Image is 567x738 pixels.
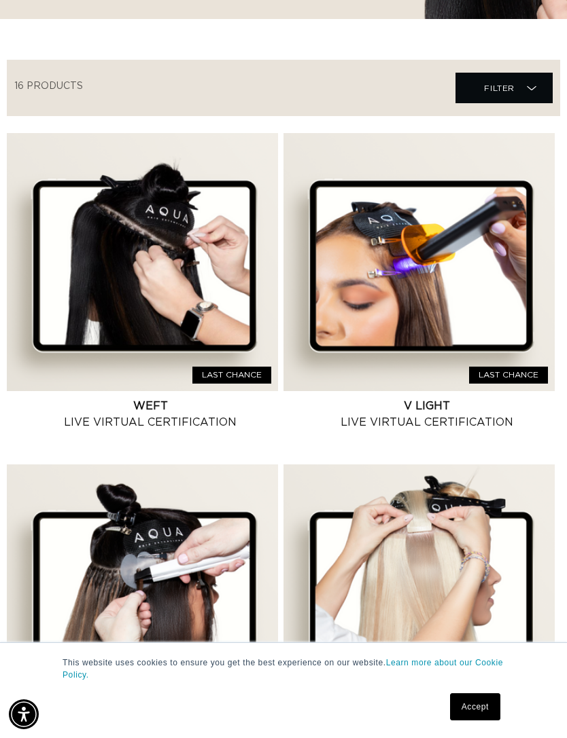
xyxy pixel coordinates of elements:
[9,699,39,729] div: Accessibility Menu
[22,398,278,430] a: Weft Live Virtual Certification
[456,73,553,103] summary: Filter
[299,398,555,430] a: V Light Live Virtual Certification
[63,657,504,681] p: This website uses cookies to ensure you get the best experience on our website.
[450,693,500,720] a: Accept
[14,81,83,91] span: 16 products
[484,75,515,101] span: Filter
